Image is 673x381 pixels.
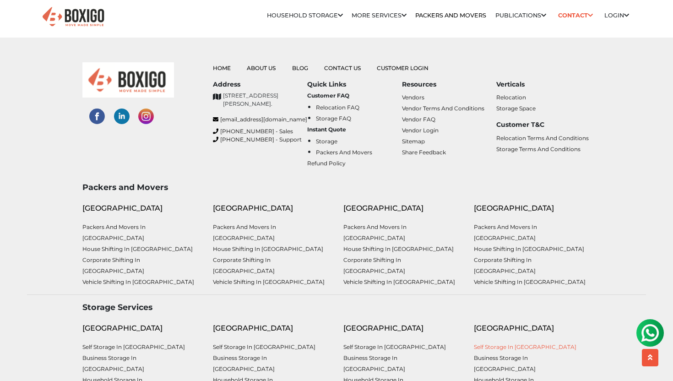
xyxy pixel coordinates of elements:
[41,6,105,28] img: Boxigo
[82,62,174,98] img: boxigo_logo_small
[213,65,231,71] a: Home
[89,109,105,124] img: facebook-social-links
[307,160,346,167] a: Refund Policy
[316,149,372,156] a: Packers and Movers
[213,203,330,214] div: [GEOGRAPHIC_DATA]
[402,105,484,112] a: Vendor Terms and Conditions
[82,256,144,274] a: Corporate Shifting in [GEOGRAPHIC_DATA]
[82,354,144,372] a: Business Storage in [GEOGRAPHIC_DATA]
[402,149,446,156] a: Share Feedback
[213,256,275,274] a: Corporate Shifting in [GEOGRAPHIC_DATA]
[474,256,536,274] a: Corporate Shifting in [GEOGRAPHIC_DATA]
[343,278,455,285] a: Vehicle shifting in [GEOGRAPHIC_DATA]
[402,138,425,145] a: Sitemap
[82,245,193,252] a: House shifting in [GEOGRAPHIC_DATA]
[474,354,536,372] a: Business Storage in [GEOGRAPHIC_DATA]
[402,81,496,88] h6: Resources
[496,135,589,142] a: Relocation Terms and Conditions
[474,245,584,252] a: House shifting in [GEOGRAPHIC_DATA]
[496,81,591,88] h6: Verticals
[267,12,343,19] a: Household Storage
[343,343,446,350] a: Self Storage in [GEOGRAPHIC_DATA]
[343,323,460,334] div: [GEOGRAPHIC_DATA]
[213,136,307,144] a: [PHONE_NUMBER] - Support
[402,127,439,134] a: Vendor Login
[213,223,276,241] a: Packers and Movers in [GEOGRAPHIC_DATA]
[82,323,199,334] div: [GEOGRAPHIC_DATA]
[316,115,351,122] a: Storage FAQ
[343,256,405,274] a: Corporate Shifting in [GEOGRAPHIC_DATA]
[343,203,460,214] div: [GEOGRAPHIC_DATA]
[213,323,330,334] div: [GEOGRAPHIC_DATA]
[324,65,361,71] a: Contact Us
[474,278,586,285] a: Vehicle shifting in [GEOGRAPHIC_DATA]
[213,81,307,88] h6: Address
[213,278,325,285] a: Vehicle shifting in [GEOGRAPHIC_DATA]
[496,146,581,152] a: Storage Terms and Conditions
[9,9,27,27] img: whatsapp-icon.svg
[82,203,199,214] div: [GEOGRAPHIC_DATA]
[307,126,346,133] b: Instant Quote
[213,127,307,136] a: [PHONE_NUMBER] - Sales
[213,245,323,252] a: House shifting in [GEOGRAPHIC_DATA]
[343,245,454,252] a: House shifting in [GEOGRAPHIC_DATA]
[352,12,407,19] a: More services
[496,121,591,129] h6: Customer T&C
[555,8,596,22] a: Contact
[377,65,429,71] a: Customer Login
[642,349,658,366] button: scroll up
[138,109,154,124] img: instagram-social-links
[307,81,402,88] h6: Quick Links
[402,116,435,123] a: Vendor FAQ
[82,278,194,285] a: Vehicle shifting in [GEOGRAPHIC_DATA]
[316,138,337,145] a: Storage
[292,65,308,71] a: Blog
[82,343,185,350] a: Self Storage in [GEOGRAPHIC_DATA]
[213,115,307,124] a: [EMAIL_ADDRESS][DOMAIN_NAME]
[496,94,526,101] a: Relocation
[307,92,349,99] b: Customer FAQ
[213,343,315,350] a: Self Storage in [GEOGRAPHIC_DATA]
[343,223,407,241] a: Packers and Movers in [GEOGRAPHIC_DATA]
[474,223,537,241] a: Packers and Movers in [GEOGRAPHIC_DATA]
[223,92,307,108] p: [STREET_ADDRESS][PERSON_NAME].
[402,94,424,101] a: Vendors
[474,203,591,214] div: [GEOGRAPHIC_DATA]
[82,182,591,192] h3: Packers and Movers
[316,104,359,111] a: Relocation FAQ
[415,12,486,19] a: Packers and Movers
[343,354,405,372] a: Business Storage in [GEOGRAPHIC_DATA]
[82,223,146,241] a: Packers and Movers in [GEOGRAPHIC_DATA]
[213,354,275,372] a: Business Storage in [GEOGRAPHIC_DATA]
[604,12,629,19] a: Login
[474,323,591,334] div: [GEOGRAPHIC_DATA]
[474,343,576,350] a: Self Storage in [GEOGRAPHIC_DATA]
[114,109,130,124] img: linked-in-social-links
[247,65,276,71] a: About Us
[496,105,536,112] a: Storage Space
[82,302,591,312] h3: Storage Services
[495,12,546,19] a: Publications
